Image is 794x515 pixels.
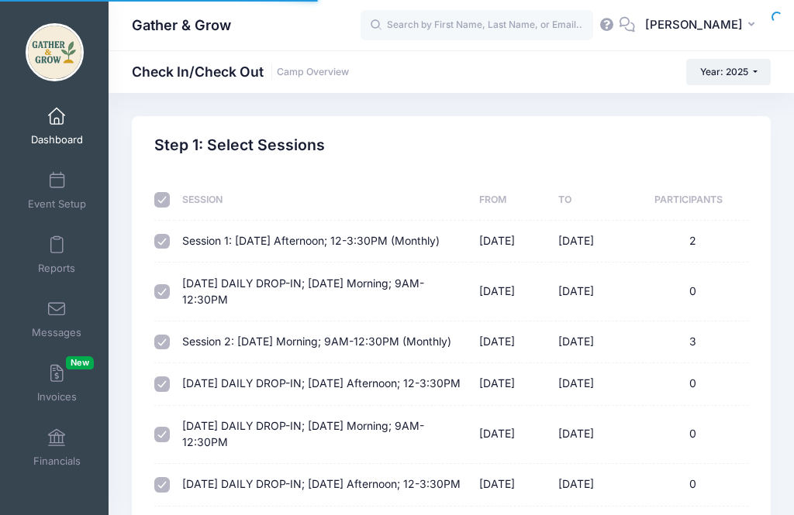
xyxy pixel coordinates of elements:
h1: Gather & Grow [132,8,231,43]
a: Dashboard [20,99,94,153]
button: [PERSON_NAME] [635,8,771,43]
button: Year: 2025 [686,59,771,85]
td: Session 2: [DATE] Morning; 9AM-12:30PM (Monthly) [174,321,471,363]
td: [DATE] [551,221,630,263]
span: Year: 2025 [700,66,748,77]
a: Camp Overview [277,67,349,78]
a: Messages [20,292,94,346]
td: [DATE] [471,263,551,321]
td: [DATE] [471,406,551,464]
td: 3 [630,321,748,363]
td: 0 [630,363,748,405]
td: [DATE] [551,321,630,363]
img: Gather & Grow [26,23,84,81]
td: [DATE] DAILY DROP-IN; [DATE] Morning; 9AM-12:30PM [174,263,471,321]
span: Messages [32,326,81,339]
td: 2 [630,221,748,263]
span: Financials [33,455,81,468]
td: [DATE] [471,363,551,405]
td: [DATE] DAILY DROP-IN; [DATE] Morning; 9AM-12:30PM [174,406,471,464]
span: Invoices [37,390,77,403]
td: [DATE] [551,406,630,464]
span: Reports [38,262,75,275]
a: InvoicesNew [20,356,94,410]
td: [DATE] [471,221,551,263]
td: 0 [630,263,748,321]
span: New [66,356,94,369]
th: Session [174,180,471,221]
td: 0 [630,464,748,506]
td: [DATE] DAILY DROP-IN; [DATE] Afternoon; 12-3:30PM [174,464,471,506]
th: To [551,180,630,221]
th: From [471,180,551,221]
span: Event Setup [28,197,86,211]
h2: Step 1: Select Sessions [154,136,325,154]
a: Financials [20,421,94,475]
td: [DATE] [551,464,630,506]
td: [DATE] [471,321,551,363]
a: Event Setup [20,163,94,218]
h1: Check In/Check Out [132,64,349,80]
td: [DATE] DAILY DROP-IN; [DATE] Afternoon; 12-3:30PM [174,363,471,405]
td: 0 [630,406,748,464]
a: Reports [20,228,94,282]
span: Dashboard [31,133,83,146]
input: Search by First Name, Last Name, or Email... [361,10,593,41]
td: [DATE] [471,464,551,506]
th: Participants [630,180,748,221]
td: Session 1: [DATE] Afternoon; 12-3:30PM (Monthly) [174,221,471,263]
td: [DATE] [551,363,630,405]
span: [PERSON_NAME] [645,16,743,33]
td: [DATE] [551,263,630,321]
